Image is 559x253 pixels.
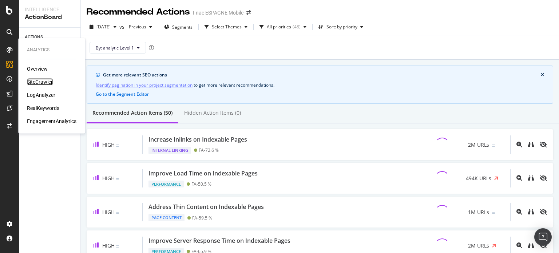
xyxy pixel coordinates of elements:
button: All priorities(48) [257,21,309,33]
a: binoculars [528,209,534,216]
span: 2M URLs [468,141,489,149]
span: 1M URLs [468,209,489,216]
div: Analytics [27,47,76,53]
img: Equal [116,212,119,214]
a: binoculars [528,242,534,249]
img: Equal [116,178,119,180]
span: Segments [172,24,193,30]
span: vs [119,23,126,31]
a: ACTIONS [25,33,75,41]
a: RealKeywords [27,104,59,112]
div: Performance [148,181,184,188]
div: FA - 72.6 % [199,147,219,153]
span: 494K URLs [466,175,491,182]
div: magnifying-glass-plus [516,242,522,248]
a: binoculars [528,141,534,148]
div: magnifying-glass-plus [516,209,522,215]
span: High [102,242,115,249]
div: Open Intercom Messenger [534,228,552,246]
button: Go to the Segment Editor [96,92,149,97]
img: Equal [116,145,119,147]
span: 2M URLs [468,242,489,249]
div: arrow-right-arrow-left [246,10,251,15]
div: Increase Inlinks on Indexable Pages [148,135,247,144]
div: Sort: by priority [326,25,357,29]
button: By: analytic Level 1 [90,42,146,54]
div: Intelligence [25,6,75,13]
a: EngagementAnalytics [27,118,76,125]
button: close banner [539,71,546,79]
div: Fnac ESPAGNE Mobile [193,9,243,16]
div: Recommended Action Items (50) [92,109,173,116]
button: Previous [126,21,155,33]
span: High [102,209,115,216]
div: Internal Linking [148,147,191,154]
div: Address Thin Content on Indexable Pages [148,203,264,211]
div: eye-slash [540,209,547,215]
div: magnifying-glass-plus [516,175,522,181]
img: Equal [492,212,495,214]
div: All priorities [267,25,291,29]
a: Identify pagination in your project segmentation [96,81,193,89]
button: [DATE] [87,21,119,33]
div: eye-slash [540,175,547,181]
div: binoculars [528,242,534,248]
div: Improve Load Time on Indexable Pages [148,169,258,178]
div: to get more relevant recommendations . [96,81,544,89]
button: Sort: by priority [316,21,366,33]
img: Equal [116,245,119,248]
div: eye-slash [540,142,547,147]
span: High [102,175,115,182]
div: FA - 59.5 % [192,215,212,221]
a: Overview [27,65,48,72]
span: Previous [126,24,146,30]
div: binoculars [528,175,534,181]
div: Improve Server Response Time on Indexable Pages [148,237,290,245]
div: magnifying-glass-plus [516,142,522,147]
div: Hidden Action Items (0) [184,109,241,116]
div: ActionBoard [25,13,75,21]
a: SiteCrawler [27,78,53,86]
div: Select Themes [212,25,242,29]
span: 2025 Sep. 1st [96,24,111,30]
span: By: analytic Level 1 [96,45,134,51]
div: Recommended Actions [87,6,190,18]
div: binoculars [528,209,534,215]
div: ( 48 ) [293,25,301,29]
a: binoculars [528,175,534,182]
div: Page Content [148,214,185,221]
div: info banner [87,66,553,104]
img: Equal [492,145,495,147]
div: FA - 50.5 % [191,181,211,187]
div: Get more relevant SEO actions [103,72,541,78]
button: Select Themes [202,21,250,33]
div: binoculars [528,142,534,147]
div: ACTIONS [25,33,43,41]
a: LogAnalyzer [27,91,55,99]
span: High [102,141,115,148]
button: Segments [161,21,195,33]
